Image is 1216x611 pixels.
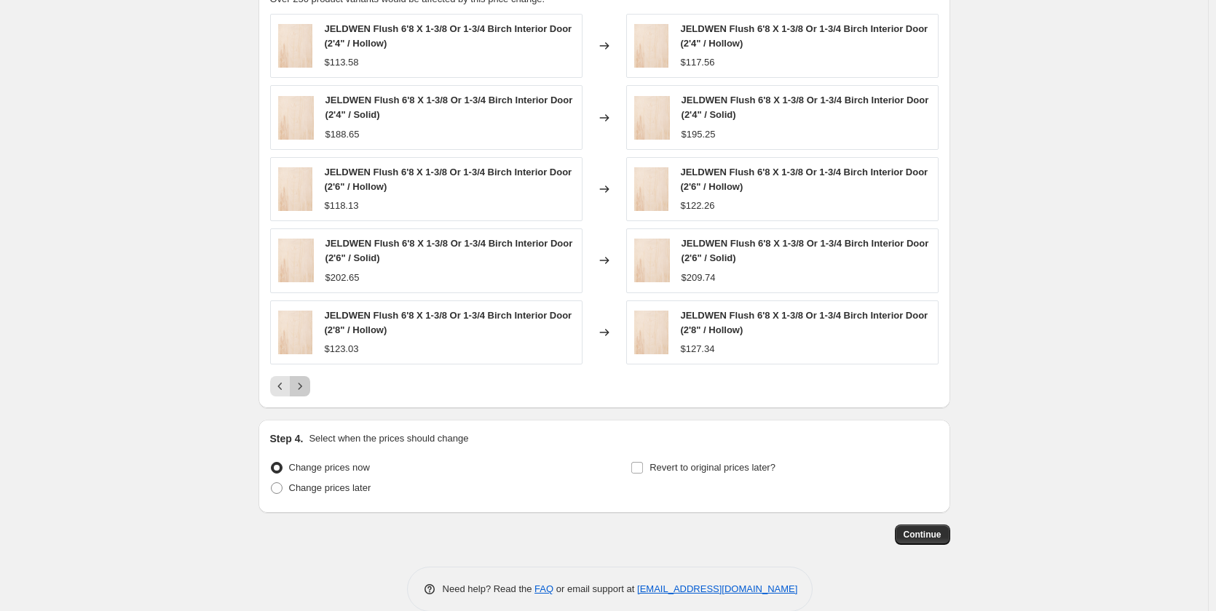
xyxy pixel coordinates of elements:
span: or email support at [553,583,637,594]
img: PROCON_SLAB_INTERIOR_FLUSH_BIRCH_3080.5_80x.png [278,239,314,282]
span: Continue [904,529,941,540]
div: $188.65 [325,127,360,142]
button: Continue [895,524,950,545]
span: Change prices now [289,462,370,473]
span: Change prices later [289,482,371,493]
div: $113.58 [324,55,358,70]
span: JELDWEN Flush 6'8 X 1-3/8 Or 1-3/4 Birch Interior Door (2'6" / Solid) [682,238,929,263]
button: Previous [270,376,291,396]
img: PROCON_SLAB_INTERIOR_FLUSH_BIRCH_3080.5_80x.png [278,24,313,68]
span: JELDWEN Flush 6'8 X 1-3/8 Or 1-3/4 Birch Interior Door (2'4" / Solid) [682,95,929,120]
p: Select when the prices should change [309,431,468,446]
span: JELDWEN Flush 6'8 X 1-3/8 Or 1-3/4 Birch Interior Door (2'6" / Solid) [325,238,573,263]
img: PROCON_SLAB_INTERIOR_FLUSH_BIRCH_3080.5_80x.png [634,24,669,68]
span: JELDWEN Flush 6'8 X 1-3/8 Or 1-3/4 Birch Interior Door (2'4" / Solid) [325,95,573,120]
img: PROCON_SLAB_INTERIOR_FLUSH_BIRCH_3080.5_80x.png [634,96,670,140]
span: JELDWEN Flush 6'8 X 1-3/8 Or 1-3/4 Birch Interior Door (2'4" / Hollow) [324,23,572,49]
span: JELDWEN Flush 6'8 X 1-3/8 Or 1-3/4 Birch Interior Door (2'6" / Hollow) [324,167,572,192]
span: JELDWEN Flush 6'8 X 1-3/8 Or 1-3/4 Birch Interior Door (2'8" / Hollow) [324,310,572,335]
button: Next [290,376,310,396]
div: $195.25 [682,127,716,142]
img: PROCON_SLAB_INTERIOR_FLUSH_BIRCH_3080.5_80x.png [278,96,314,140]
div: $127.34 [680,342,714,356]
div: $202.65 [325,271,360,285]
h2: Step 4. [270,431,304,446]
div: $209.74 [682,271,716,285]
div: $118.13 [324,199,358,213]
img: PROCON_SLAB_INTERIOR_FLUSH_BIRCH_3080.5_80x.png [278,167,313,211]
span: Need help? Read the [443,583,535,594]
img: PROCON_SLAB_INTERIOR_FLUSH_BIRCH_3080.5_80x.png [278,311,313,354]
span: JELDWEN Flush 6'8 X 1-3/8 Or 1-3/4 Birch Interior Door (2'6" / Hollow) [680,167,928,192]
div: $122.26 [680,199,714,213]
span: JELDWEN Flush 6'8 X 1-3/8 Or 1-3/4 Birch Interior Door (2'4" / Hollow) [680,23,928,49]
div: $117.56 [680,55,714,70]
a: [EMAIL_ADDRESS][DOMAIN_NAME] [637,583,797,594]
img: PROCON_SLAB_INTERIOR_FLUSH_BIRCH_3080.5_80x.png [634,167,669,211]
nav: Pagination [270,376,310,396]
a: FAQ [534,583,553,594]
img: PROCON_SLAB_INTERIOR_FLUSH_BIRCH_3080.5_80x.png [634,239,670,282]
img: PROCON_SLAB_INTERIOR_FLUSH_BIRCH_3080.5_80x.png [634,311,669,354]
div: $123.03 [324,342,358,356]
span: Revert to original prices later? [650,462,775,473]
span: JELDWEN Flush 6'8 X 1-3/8 Or 1-3/4 Birch Interior Door (2'8" / Hollow) [680,310,928,335]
